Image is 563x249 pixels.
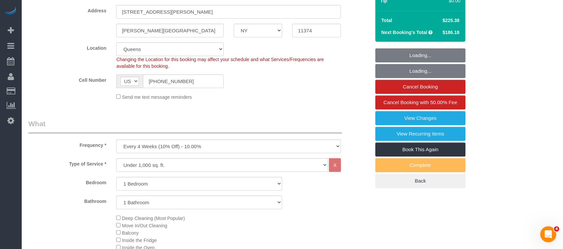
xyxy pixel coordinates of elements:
img: Automaid Logo [4,7,17,16]
label: Address [23,5,111,14]
strong: Next Booking's Total [381,30,427,35]
span: Balcony [122,230,139,236]
a: Cancel Booking with 50.00% Fee [375,95,465,109]
label: Cell Number [23,74,111,83]
label: Frequency * [23,140,111,149]
span: Send me text message reminders [122,94,192,100]
legend: What [28,119,342,134]
span: Changing the Location for this booking may affect your schedule and what Services/Frequencies are... [116,57,324,69]
input: City [116,24,223,37]
span: Move In/Out Cleaning [122,223,167,228]
a: Back [375,174,465,188]
label: Bathroom [23,196,111,205]
a: View Changes [375,111,465,125]
a: Cancel Booking [375,80,465,94]
label: Location [23,42,111,51]
a: Book This Again [375,143,465,157]
span: $186.18 [442,30,459,35]
a: View Recurring Items [375,127,465,141]
iframe: Intercom live chat [540,226,556,242]
input: Cell Number [143,74,223,88]
span: Cancel Booking with 50.00% Fee [384,99,457,105]
span: Deep Cleaning (Most Popular) [122,216,185,221]
span: $225.38 [442,18,459,23]
span: Inside the Fridge [122,238,157,243]
label: Type of Service * [23,158,111,167]
strong: Total [381,18,392,23]
label: Bedroom [23,177,111,186]
input: Zip Code [292,24,341,37]
span: 4 [554,226,559,232]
